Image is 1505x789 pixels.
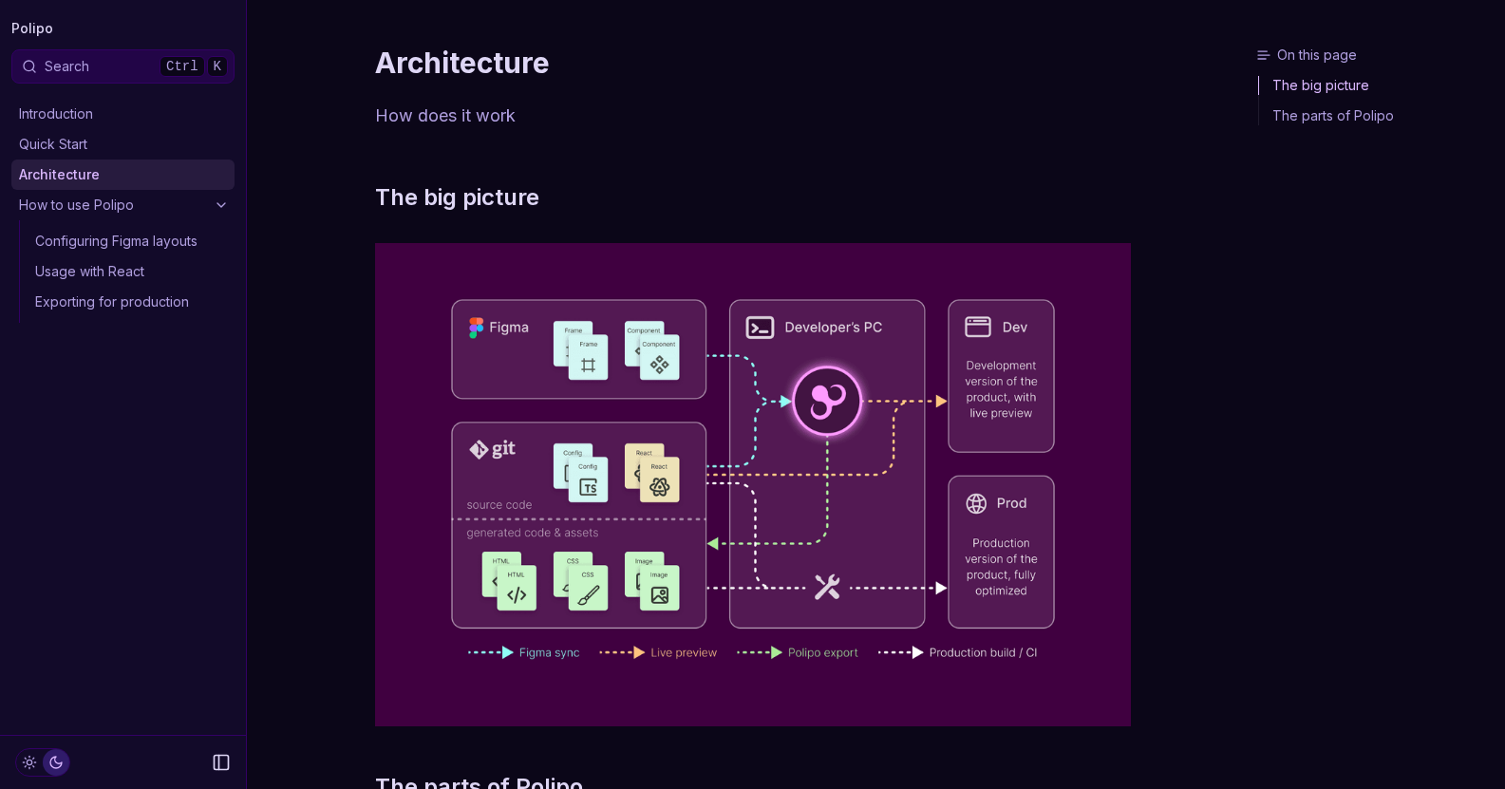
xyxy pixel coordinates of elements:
a: The big picture [375,182,539,213]
img: Polipo architecture [375,243,1131,726]
kbd: Ctrl [160,56,205,77]
a: Polipo [11,15,53,42]
a: The parts of Polipo [1259,101,1497,125]
a: The big picture [1259,76,1497,101]
h3: On this page [1256,46,1497,65]
a: Configuring Figma layouts [28,226,235,256]
button: Collapse Sidebar [206,747,236,778]
button: SearchCtrlK [11,49,235,84]
kbd: K [207,56,228,77]
a: How to use Polipo [11,190,235,220]
button: Toggle Theme [15,748,70,777]
h1: Architecture [375,46,1131,80]
a: Exporting for production [28,287,235,317]
a: Architecture [11,160,235,190]
a: Usage with React [28,256,235,287]
p: How does it work [375,103,1131,129]
a: Quick Start [11,129,235,160]
a: Introduction [11,99,235,129]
